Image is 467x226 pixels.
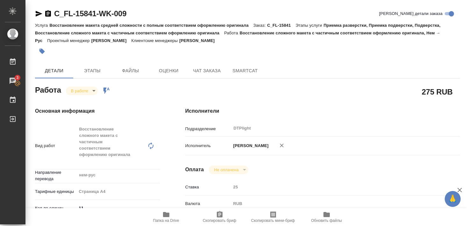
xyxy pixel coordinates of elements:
p: Направление перевода [35,169,77,182]
span: Скопировать бриф [203,218,236,223]
h4: Исполнители [185,107,460,115]
button: Скопировать мини-бриф [246,208,300,226]
p: [PERSON_NAME] [91,38,131,43]
span: Этапы [77,67,108,75]
button: Добавить тэг [35,44,49,58]
h2: Работа [35,84,61,95]
p: Ставка [185,184,231,190]
button: 🙏 [445,191,461,207]
button: Скопировать ссылку [44,10,52,18]
span: Оценки [153,67,184,75]
p: C_FL-15841 [267,23,295,28]
p: [PERSON_NAME] [179,38,219,43]
p: Тарифные единицы [35,188,77,195]
span: 🙏 [447,192,458,206]
p: Валюта [185,201,231,207]
h4: Основная информация [35,107,160,115]
span: Детали [39,67,69,75]
div: В работе [209,166,248,174]
p: Работа [224,31,240,35]
p: Клиентские менеджеры [131,38,180,43]
input: Пустое поле [231,182,437,192]
button: Скопировать бриф [193,208,246,226]
p: Вид работ [35,143,77,149]
span: Папка на Drive [153,218,179,223]
a: C_FL-15841-WK-009 [54,9,126,18]
button: Скопировать ссылку для ЯМессенджера [35,10,43,18]
a: 3 [2,73,24,89]
div: RUB [231,198,437,209]
button: Не оплачена [212,167,240,173]
button: Папка на Drive [139,208,193,226]
div: Страница А4 [77,186,160,197]
p: Проектный менеджер [47,38,91,43]
p: Услуга [35,23,49,28]
p: Восстановление макета средней сложности с полным соответствием оформлению оригинала [49,23,253,28]
span: [PERSON_NAME] детали заказа [379,11,442,17]
p: Заказ: [253,23,267,28]
button: В работе [69,88,90,94]
span: Чат заказа [192,67,222,75]
span: SmartCat [230,67,260,75]
p: [PERSON_NAME] [231,143,269,149]
p: Этапы услуги [296,23,324,28]
span: Файлы [115,67,146,75]
button: Удалить исполнителя [275,138,289,152]
input: ✎ Введи что-нибудь [77,203,160,213]
h4: Оплата [185,166,204,173]
span: 3 [12,74,22,81]
div: В работе [66,87,98,95]
p: Исполнитель [185,143,231,149]
p: Кол-во единиц [35,205,77,211]
p: Подразделение [185,126,231,132]
h2: 275 RUB [422,86,453,97]
span: Скопировать мини-бриф [251,218,295,223]
span: Обновить файлы [311,218,342,223]
button: Обновить файлы [300,208,353,226]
